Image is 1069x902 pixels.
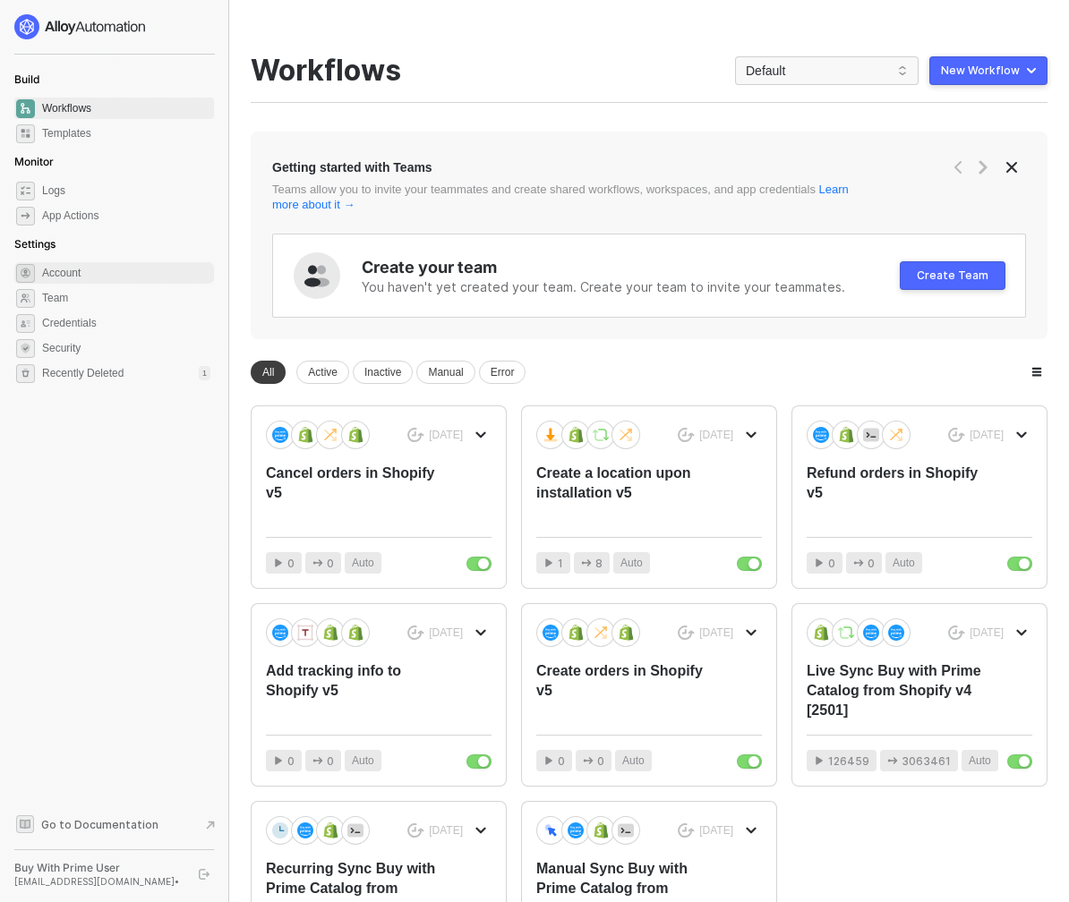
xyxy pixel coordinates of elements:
[251,54,401,88] div: Workflows
[558,753,565,770] span: 0
[251,361,286,384] div: All
[352,753,374,770] span: Auto
[951,160,965,174] span: icon-arrow-left
[327,753,334,770] span: 0
[475,825,486,836] span: icon-arrow-down
[347,427,363,443] img: icon
[699,428,733,443] div: [DATE]
[746,57,908,84] span: Default
[807,464,988,523] div: Refund orders in Shopify v5
[475,627,486,638] span: icon-arrow-down
[16,815,34,833] span: documentation
[838,625,854,641] img: icon
[42,98,210,119] span: Workflows
[929,56,1048,85] button: New Workflow
[699,625,733,641] div: [DATE]
[16,99,35,118] span: dashboard
[42,366,124,381] span: Recently Deleted
[1016,430,1027,440] span: icon-arrow-down
[1005,160,1019,174] span: icon-close
[14,155,54,168] span: Monitor
[622,753,645,770] span: Auto
[16,339,35,358] span: security
[42,208,98,224] div: App Actions
[353,361,413,384] div: Inactive
[16,207,35,225] span: icon-app-actions
[429,428,463,443] div: [DATE]
[902,753,951,770] span: 3063461
[593,625,609,641] img: icon
[42,287,210,309] span: Team
[429,823,463,838] div: [DATE]
[970,428,1004,443] div: [DATE]
[568,427,584,443] img: icon
[322,625,338,641] img: icon
[42,262,210,284] span: Account
[272,182,876,212] div: Teams allow you to invite your teammates and create shared workflows, workspaces, and app credent...
[543,625,559,641] img: icon
[272,158,432,176] div: Getting started with Teams
[543,822,559,838] img: icon
[618,427,634,443] img: icon
[807,661,988,720] div: Live Sync Buy with Prime Catalog from Shopify v4 [2501]
[597,753,604,770] span: 0
[568,822,584,838] img: icon
[900,261,1005,290] button: Create Team
[199,869,210,880] span: logout
[543,427,559,443] img: icon
[416,361,475,384] div: Manual
[699,823,733,838] div: [DATE]
[1016,627,1027,638] span: icon-arrow-down
[14,14,214,39] a: logo
[14,237,56,251] span: Settings
[41,817,158,832] span: Go to Documentation
[407,428,424,443] span: icon-success-page
[948,428,965,443] span: icon-success-page
[618,822,634,838] img: icon
[813,625,829,641] img: icon
[327,555,334,572] span: 0
[16,364,35,383] span: settings
[828,555,835,572] span: 0
[863,625,879,641] img: icon
[893,555,915,572] span: Auto
[558,555,563,572] span: 1
[407,823,424,838] span: icon-success-page
[746,627,757,638] span: icon-arrow-down
[14,861,183,875] div: Buy With Prime User
[347,822,363,838] img: icon
[583,755,594,766] span: icon-app-actions
[199,366,210,380] div: 1
[297,625,313,641] img: icon
[887,755,898,766] span: icon-app-actions
[863,427,879,443] img: icon
[201,816,219,834] span: document-arrow
[16,124,35,143] span: marketplace
[828,753,869,770] span: 126459
[272,427,288,443] img: icon
[853,557,864,568] span: icon-app-actions
[322,427,338,443] img: icon
[42,337,210,359] span: Security
[888,427,904,443] img: icon
[362,256,900,278] div: Create your team
[42,123,210,144] span: Templates
[297,427,313,443] img: icon
[312,557,323,568] span: icon-app-actions
[14,875,183,888] div: [EMAIL_ADDRESS][DOMAIN_NAME] •
[322,822,338,838] img: icon
[838,427,854,443] img: icon
[297,822,313,838] img: icon
[479,361,526,384] div: Error
[347,625,363,641] img: icon
[678,428,695,443] span: icon-success-page
[941,64,1020,78] div: New Workflow
[407,625,424,641] span: icon-success-page
[678,823,695,838] span: icon-success-page
[42,180,210,201] span: Logs
[14,813,215,835] a: Knowledge Base
[536,464,717,523] div: Create a location upon installation v5
[593,427,609,443] img: icon
[976,160,990,174] span: icon-arrow-right
[746,430,757,440] span: icon-arrow-down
